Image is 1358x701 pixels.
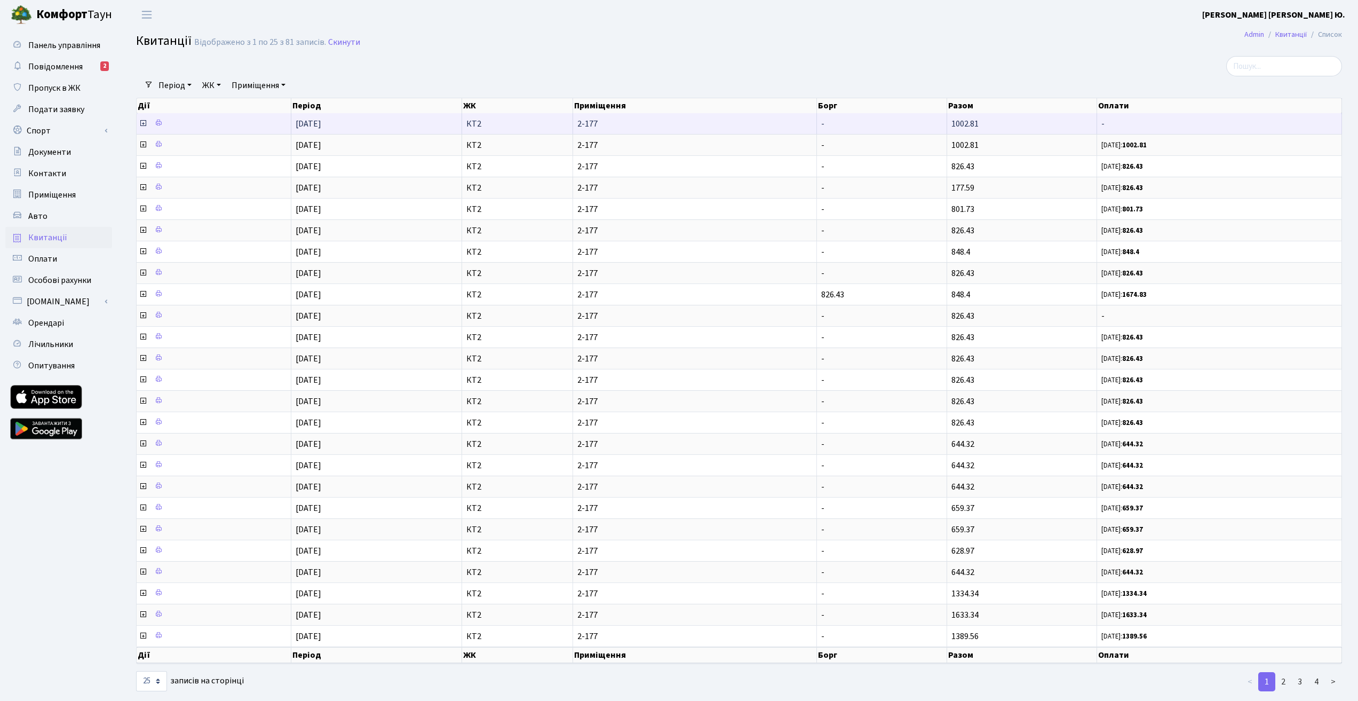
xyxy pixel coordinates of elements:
[1122,589,1147,598] b: 1334.34
[466,141,569,149] span: КТ2
[1101,183,1143,193] small: [DATE]:
[5,141,112,163] a: Документи
[1101,375,1143,385] small: [DATE]:
[577,269,812,278] span: 2-177
[573,647,817,663] th: Приміщення
[577,162,812,171] span: 2-177
[817,98,947,113] th: Борг
[1101,525,1143,534] small: [DATE]:
[1122,482,1143,492] b: 644.32
[821,182,824,194] span: -
[947,98,1097,113] th: Разом
[821,438,824,450] span: -
[466,269,569,278] span: КТ2
[1101,333,1143,342] small: [DATE]:
[1122,503,1143,513] b: 659.37
[28,317,64,329] span: Орендарі
[1202,9,1345,21] a: [PERSON_NAME] [PERSON_NAME] Ю.
[821,460,824,471] span: -
[28,210,47,222] span: Авто
[821,118,824,130] span: -
[28,189,76,201] span: Приміщення
[1324,672,1342,691] a: >
[466,205,569,214] span: КТ2
[5,56,112,77] a: Повідомлення2
[466,248,569,256] span: КТ2
[821,289,844,301] span: 826.43
[821,545,824,557] span: -
[28,360,75,372] span: Опитування
[296,460,321,471] span: [DATE]
[1122,226,1143,235] b: 826.43
[466,611,569,619] span: КТ2
[577,440,812,448] span: 2-177
[296,609,321,621] span: [DATE]
[466,184,569,192] span: КТ2
[821,332,824,343] span: -
[1097,98,1342,113] th: Оплати
[296,438,321,450] span: [DATE]
[821,374,824,386] span: -
[1122,461,1143,470] b: 644.32
[577,611,812,619] span: 2-177
[1122,290,1147,300] b: 1674.83
[28,82,81,94] span: Пропуск в ЖК
[296,267,321,279] span: [DATE]
[577,504,812,513] span: 2-177
[951,631,979,642] span: 1389.56
[296,203,321,215] span: [DATE]
[1101,568,1143,577] small: [DATE]:
[821,588,824,600] span: -
[466,419,569,427] span: КТ2
[137,98,291,113] th: Дії
[1101,226,1143,235] small: [DATE]:
[577,355,812,363] span: 2-177
[462,98,574,113] th: ЖК
[1275,29,1307,40] a: Квитанції
[28,168,66,179] span: Контакти
[951,182,974,194] span: 177.59
[5,184,112,206] a: Приміщення
[1122,333,1143,342] b: 826.43
[577,184,812,192] span: 2-177
[291,647,462,663] th: Період
[577,483,812,491] span: 2-177
[296,118,321,130] span: [DATE]
[951,566,974,578] span: 644.32
[5,355,112,376] a: Опитування
[5,99,112,120] a: Подати заявку
[1101,397,1143,406] small: [DATE]:
[466,226,569,235] span: КТ2
[466,312,569,320] span: КТ2
[1122,354,1143,364] b: 826.43
[1101,269,1143,278] small: [DATE]:
[577,525,812,534] span: 2-177
[5,270,112,291] a: Особові рахунки
[466,440,569,448] span: КТ2
[577,461,812,470] span: 2-177
[577,333,812,342] span: 2-177
[136,671,244,691] label: записів на сторінці
[951,118,979,130] span: 1002.81
[462,647,574,663] th: ЖК
[466,632,569,641] span: КТ2
[1228,23,1358,46] nav: breadcrumb
[1101,632,1147,641] small: [DATE]:
[577,120,812,128] span: 2-177
[466,376,569,384] span: КТ2
[1101,204,1143,214] small: [DATE]:
[951,246,970,258] span: 848.4
[1244,29,1264,40] a: Admin
[36,6,112,24] span: Таун
[296,225,321,237] span: [DATE]
[951,332,974,343] span: 826.43
[466,162,569,171] span: КТ2
[1122,439,1143,449] b: 644.32
[296,161,321,172] span: [DATE]
[951,139,979,151] span: 1002.81
[1101,461,1143,470] small: [DATE]:
[951,609,979,621] span: 1633.34
[28,338,73,350] span: Лічильники
[577,547,812,555] span: 2-177
[573,98,817,113] th: Приміщення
